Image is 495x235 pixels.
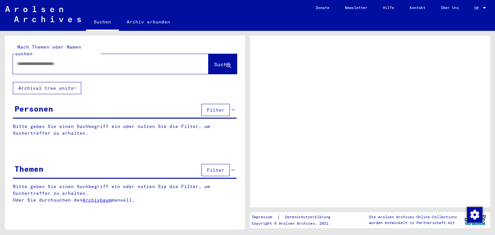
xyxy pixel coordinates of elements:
[86,14,119,31] a: Suchen
[13,183,237,203] p: Bitte geben Sie einen Suchbegriff ein oder nutzen Sie die Filter, um Suchertreffer zu erhalten. O...
[201,164,230,176] button: Filter
[252,214,338,221] div: |
[474,6,481,10] span: DE
[5,6,81,22] img: Arolsen_neg.svg
[252,221,338,226] p: Copyright © Arolsen Archives, 2021
[207,107,224,113] span: Filter
[15,163,44,175] div: Themen
[15,44,81,57] mat-label: Nach Themen oder Namen suchen
[463,212,487,228] img: yv_logo.png
[15,103,53,114] div: Personen
[369,220,457,226] p: wurden entwickelt in Partnerschaft mit
[207,167,224,173] span: Filter
[201,104,230,116] button: Filter
[369,214,457,220] p: Die Arolsen Archives Online-Collections
[13,82,81,94] button: Archival tree units
[209,54,237,74] button: Suche
[82,197,112,203] a: Archivbaum
[214,61,230,68] span: Suche
[13,123,237,137] p: Bitte geben Sie einen Suchbegriff ein oder nutzen Sie die Filter, um Suchertreffer zu erhalten.
[280,214,338,221] a: Datenschutzerklärung
[252,214,277,221] a: Impressum
[467,207,482,222] img: Zustimmung ändern
[119,14,178,30] a: Archiv erkunden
